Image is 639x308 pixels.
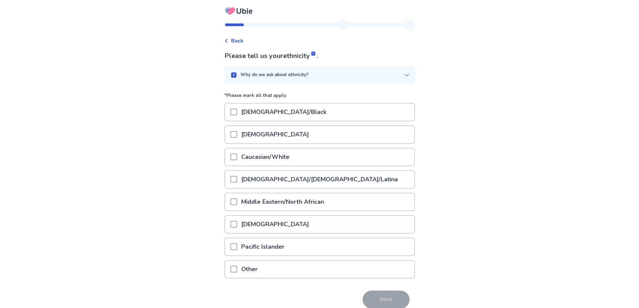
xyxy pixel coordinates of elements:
[237,216,313,233] p: [DEMOGRAPHIC_DATA]
[237,171,402,188] p: [DEMOGRAPHIC_DATA]/[DEMOGRAPHIC_DATA]/Latina
[241,72,309,78] p: Why do we ask about ethnicity?
[237,148,294,166] p: Caucasian/White
[224,51,415,61] p: Please tell us your .
[237,193,328,210] p: Middle Eastern/North African
[237,238,288,255] p: Pacific Islander
[237,261,262,278] p: Other
[237,126,313,143] p: [DEMOGRAPHIC_DATA]
[283,51,317,60] span: ethnicity
[237,104,330,121] p: [DEMOGRAPHIC_DATA]/Black
[224,92,415,103] p: *Please mark all that apply
[231,37,244,45] span: Back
